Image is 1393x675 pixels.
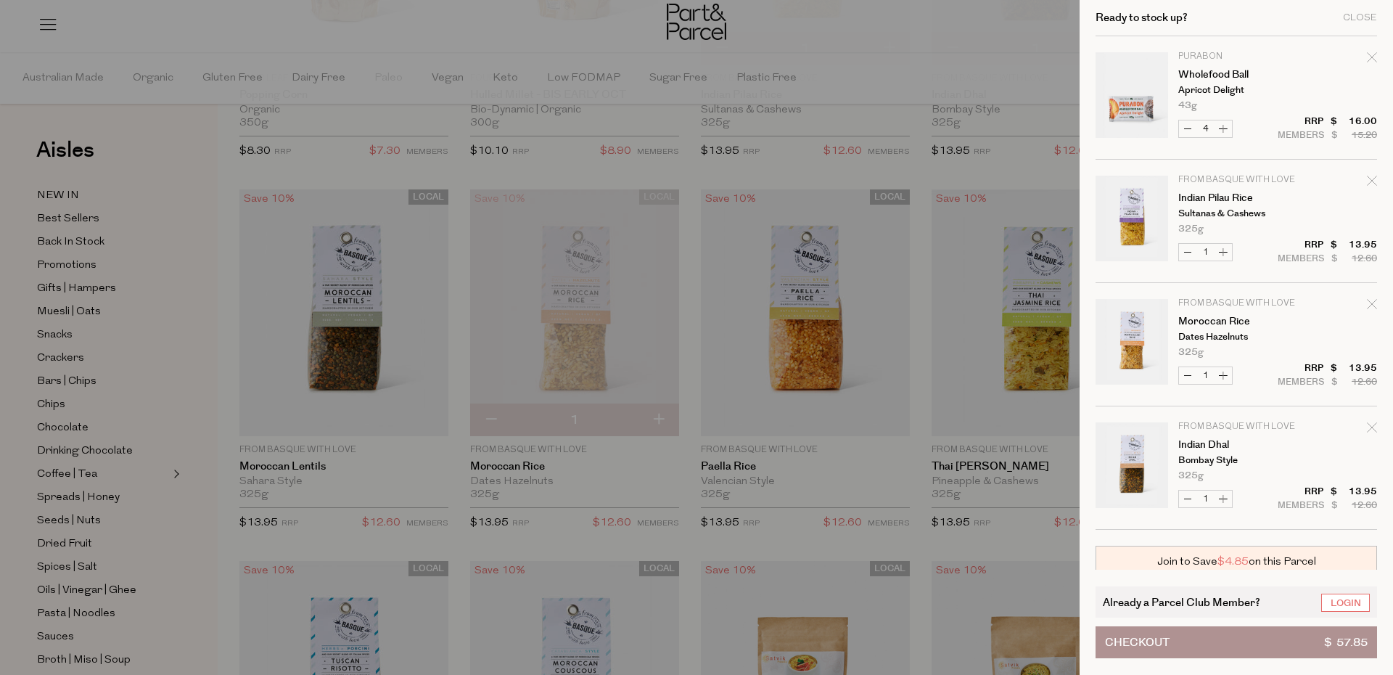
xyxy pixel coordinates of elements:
span: 325g [1178,348,1204,357]
input: QTY Wholefood Ball [1196,120,1215,137]
a: Login [1321,594,1370,612]
p: Bombay Style [1178,456,1291,465]
p: From Basque With Love [1178,422,1291,431]
p: Dates Hazelnuts [1178,332,1291,342]
a: Indian Dhal [1178,440,1291,450]
a: Moroccan Rice [1178,316,1291,327]
span: Already a Parcel Club Member? [1103,594,1260,610]
span: $ 57.85 [1324,627,1368,658]
div: Close [1343,13,1377,22]
span: 325g [1178,224,1204,234]
p: From Basque With Love [1178,176,1291,184]
input: QTY Indian Dhal [1196,491,1215,507]
span: $4.85 [1217,554,1249,569]
div: Remove Indian Dhal [1367,420,1377,440]
div: Remove Moroccan Rice [1367,297,1377,316]
p: Purabon [1178,52,1291,61]
p: From Basque With Love [1178,299,1291,308]
div: Join to Save on this Parcel [1096,546,1377,576]
input: QTY Indian Pilau Rice [1196,244,1215,261]
div: Remove Wholefood Ball [1367,50,1377,70]
input: QTY Moroccan Rice [1196,367,1215,384]
a: Wholefood Ball [1178,70,1291,80]
button: Checkout$ 57.85 [1096,626,1377,658]
span: 43g [1178,101,1197,110]
span: 325g [1178,471,1204,480]
span: Checkout [1105,627,1170,658]
p: Apricot Delight [1178,86,1291,95]
div: Remove Indian Pilau Rice [1367,173,1377,193]
a: Indian Pilau Rice [1178,193,1291,203]
p: Sultanas & Cashews [1178,209,1291,218]
h2: Ready to stock up? [1096,12,1188,23]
